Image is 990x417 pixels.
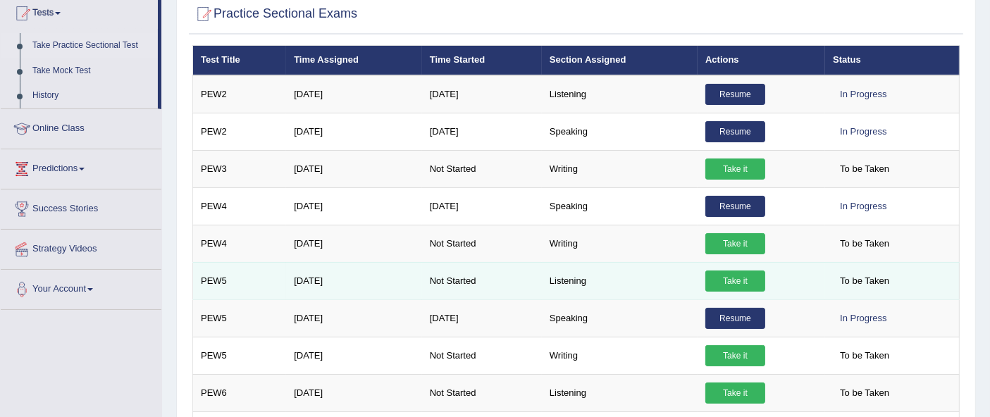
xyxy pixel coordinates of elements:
[705,270,765,292] a: Take it
[698,46,825,75] th: Actions
[422,150,542,187] td: Not Started
[833,308,893,329] div: In Progress
[833,196,893,217] div: In Progress
[193,150,287,187] td: PEW3
[825,46,959,75] th: Status
[833,84,893,105] div: In Progress
[705,308,765,329] a: Resume
[193,374,287,411] td: PEW6
[286,75,422,113] td: [DATE]
[705,233,765,254] a: Take it
[542,299,698,337] td: Speaking
[422,337,542,374] td: Not Started
[422,374,542,411] td: Not Started
[833,233,896,254] span: To be Taken
[1,189,161,225] a: Success Stories
[286,46,422,75] th: Time Assigned
[542,150,698,187] td: Writing
[705,382,765,404] a: Take it
[1,149,161,185] a: Predictions
[542,337,698,374] td: Writing
[286,150,422,187] td: [DATE]
[542,262,698,299] td: Listening
[286,299,422,337] td: [DATE]
[422,113,542,150] td: [DATE]
[286,225,422,262] td: [DATE]
[193,75,287,113] td: PEW2
[193,46,287,75] th: Test Title
[422,46,542,75] th: Time Started
[1,109,161,144] a: Online Class
[542,187,698,225] td: Speaking
[1,270,161,305] a: Your Account
[286,337,422,374] td: [DATE]
[833,121,893,142] div: In Progress
[26,33,158,58] a: Take Practice Sectional Test
[193,337,287,374] td: PEW5
[193,113,287,150] td: PEW2
[193,225,287,262] td: PEW4
[542,113,698,150] td: Speaking
[1,230,161,265] a: Strategy Videos
[833,158,896,180] span: To be Taken
[286,374,422,411] td: [DATE]
[422,262,542,299] td: Not Started
[286,113,422,150] td: [DATE]
[705,158,765,180] a: Take it
[193,187,287,225] td: PEW4
[286,262,422,299] td: [DATE]
[705,84,765,105] a: Resume
[422,75,542,113] td: [DATE]
[833,345,896,366] span: To be Taken
[286,187,422,225] td: [DATE]
[833,270,896,292] span: To be Taken
[705,345,765,366] a: Take it
[542,374,698,411] td: Listening
[192,4,357,25] h2: Practice Sectional Exams
[705,121,765,142] a: Resume
[705,196,765,217] a: Resume
[193,299,287,337] td: PEW5
[26,58,158,84] a: Take Mock Test
[422,299,542,337] td: [DATE]
[422,225,542,262] td: Not Started
[193,262,287,299] td: PEW5
[542,46,698,75] th: Section Assigned
[26,83,158,108] a: History
[542,75,698,113] td: Listening
[833,382,896,404] span: To be Taken
[422,187,542,225] td: [DATE]
[542,225,698,262] td: Writing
